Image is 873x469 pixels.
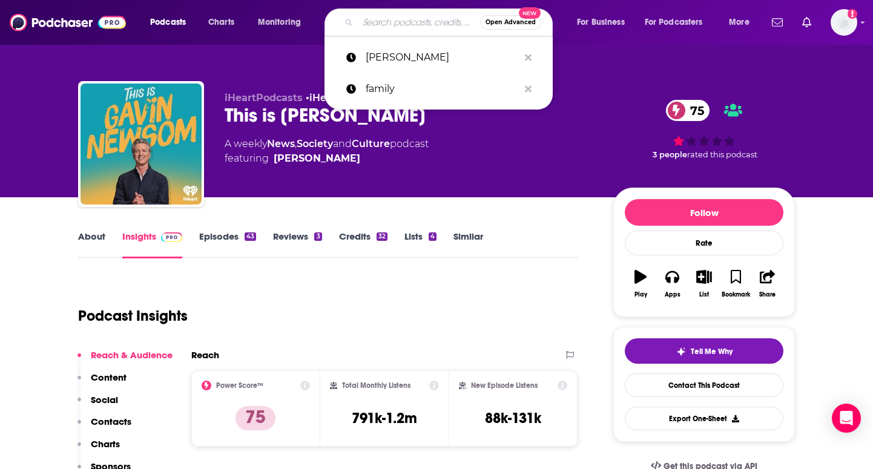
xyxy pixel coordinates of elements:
[77,438,120,461] button: Charts
[324,73,553,105] a: family
[366,73,519,105] p: family
[274,151,360,166] div: [PERSON_NAME]
[519,7,541,19] span: New
[831,9,857,36] img: User Profile
[77,416,131,438] button: Contacts
[634,291,647,298] div: Play
[471,381,538,390] h2: New Episode Listens
[831,9,857,36] span: Logged in as CaseySL
[77,372,127,394] button: Content
[352,409,417,427] h3: 791k-1.2m
[225,151,429,166] span: featuring
[342,381,410,390] h2: Total Monthly Listens
[678,100,710,121] span: 75
[752,262,783,306] button: Share
[339,231,387,258] a: Credits32
[245,232,256,241] div: 43
[831,9,857,36] button: Show profile menu
[720,262,751,306] button: Bookmark
[666,100,710,121] a: 75
[249,13,317,32] button: open menu
[366,42,519,73] p: newsom
[625,407,783,430] button: Export One-Sheet
[314,232,321,241] div: 3
[699,291,709,298] div: List
[665,291,680,298] div: Apps
[625,262,656,306] button: Play
[267,138,295,149] a: News
[625,338,783,364] button: tell me why sparkleTell Me Why
[78,231,105,258] a: About
[150,14,186,31] span: Podcasts
[91,349,173,361] p: Reach & Audience
[225,92,303,103] span: iHeartPodcasts
[358,13,480,32] input: Search podcasts, credits, & more...
[236,406,275,430] p: 75
[142,13,202,32] button: open menu
[161,232,182,242] img: Podchaser Pro
[336,8,564,36] div: Search podcasts, credits, & more...
[729,14,749,31] span: More
[486,19,536,25] span: Open Advanced
[577,14,625,31] span: For Business
[295,138,297,149] span: ,
[691,347,733,356] span: Tell Me Why
[208,14,234,31] span: Charts
[404,231,436,258] a: Lists4
[91,394,118,405] p: Social
[720,13,765,32] button: open menu
[333,138,352,149] span: and
[309,92,370,103] a: iHeartRadio
[91,416,131,427] p: Contacts
[645,14,703,31] span: For Podcasters
[625,199,783,226] button: Follow
[676,347,686,356] img: tell me why sparkle
[324,42,553,73] a: [PERSON_NAME]
[453,231,483,258] a: Similar
[77,394,118,416] button: Social
[199,231,256,258] a: Episodes43
[653,150,687,159] span: 3 people
[81,84,202,205] img: This is Gavin Newsom
[377,232,387,241] div: 32
[625,231,783,255] div: Rate
[429,232,436,241] div: 4
[480,15,541,30] button: Open AdvancedNew
[297,138,333,149] a: Society
[848,9,857,19] svg: Add a profile image
[10,11,126,34] img: Podchaser - Follow, Share and Rate Podcasts
[225,137,429,166] div: A weekly podcast
[832,404,861,433] div: Open Intercom Messenger
[273,231,321,258] a: Reviews3
[352,138,390,149] a: Culture
[258,14,301,31] span: Monitoring
[122,231,182,258] a: InsightsPodchaser Pro
[625,373,783,397] a: Contact This Podcast
[306,92,370,103] span: •
[722,291,750,298] div: Bookmark
[568,13,640,32] button: open menu
[613,92,795,167] div: 75 3 peoplerated this podcast
[91,372,127,383] p: Content
[485,409,541,427] h3: 88k-131k
[191,349,219,361] h2: Reach
[78,307,188,325] h1: Podcast Insights
[687,150,757,159] span: rated this podcast
[216,381,263,390] h2: Power Score™
[767,12,788,33] a: Show notifications dropdown
[688,262,720,306] button: List
[200,13,242,32] a: Charts
[797,12,816,33] a: Show notifications dropdown
[91,438,120,450] p: Charts
[759,291,776,298] div: Share
[656,262,688,306] button: Apps
[77,349,173,372] button: Reach & Audience
[637,13,720,32] button: open menu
